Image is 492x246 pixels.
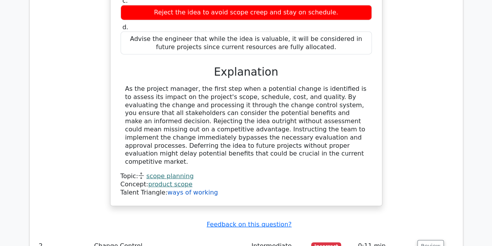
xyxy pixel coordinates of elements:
div: Talent Triangle: [121,172,372,196]
span: d. [123,23,128,31]
a: ways of working [167,189,218,196]
div: Advise the engineer that while the idea is valuable, it will be considered in future projects sin... [121,32,372,55]
h3: Explanation [125,65,367,79]
a: scope planning [146,172,193,180]
div: Reject the idea to avoid scope creep and stay on schedule. [121,5,372,20]
div: Concept: [121,181,372,189]
a: Feedback on this question? [207,221,291,228]
div: As the project manager, the first step when a potential change is identified is to assess its imp... [125,85,367,166]
a: product scope [148,181,193,188]
div: Topic: [121,172,372,181]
